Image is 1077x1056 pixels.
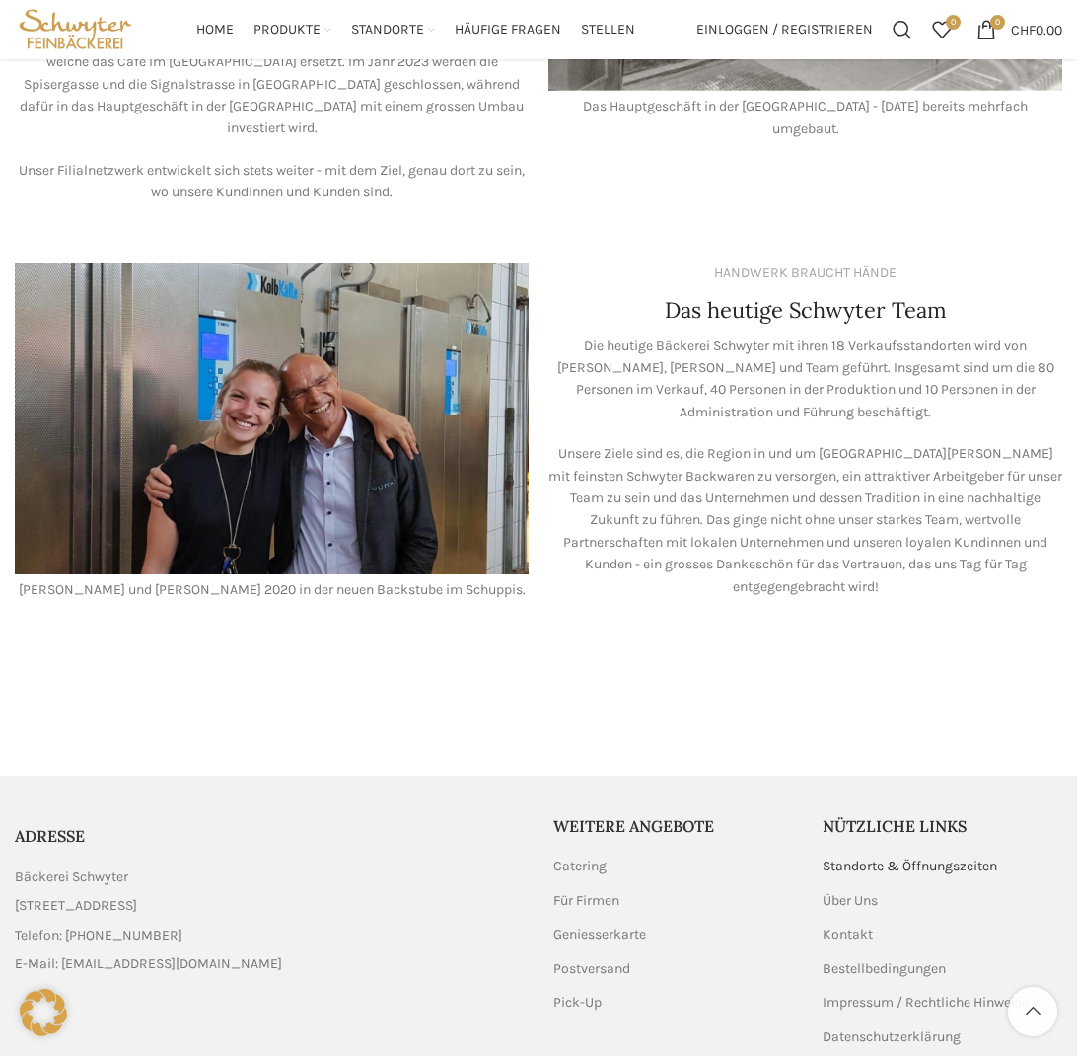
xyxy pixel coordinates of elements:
a: Postversand [553,959,632,979]
h5: Weitere Angebote [553,815,793,837]
div: Main navigation [146,10,686,49]
a: Geniesserkarte [553,925,648,944]
div: Meine Wunschliste [922,10,962,49]
a: Standorte & Öffnungszeiten [823,857,999,876]
a: Impressum / Rechtliche Hinweise [823,993,1031,1013]
span: 0 [990,15,1005,30]
a: Über Uns [823,891,880,911]
span: ADRESSE [15,826,85,846]
span: CHF [1011,21,1036,38]
span: Bäckerei Schwyter [15,867,128,888]
p: Unsere Ziele sind es, die Region in und um [GEOGRAPHIC_DATA][PERSON_NAME] mit feinsten Schwyter B... [548,443,1062,598]
a: Suchen [883,10,922,49]
span: [STREET_ADDRESS] [15,895,137,917]
a: 0 CHF0.00 [967,10,1072,49]
span: 0 [946,15,961,30]
span: Standorte [351,21,424,39]
a: Produkte [253,10,331,49]
bdi: 0.00 [1011,21,1062,38]
span: Stellen [581,21,635,39]
div: HANDWERK BRAUCHT HÄNDE [714,263,897,284]
p: Die heutige Bäckerei Schwyter mit ihren 18 Verkaufsstandorten wird von [PERSON_NAME], [PERSON_NAM... [548,336,1062,424]
span: Häufige Fragen [455,21,561,39]
span: Unser Filialnetzwerk entwickelt sich stets weiter - mit dem Ziel, genau dort zu sein, wo unsere K... [19,162,525,200]
a: Für Firmen [553,891,621,911]
a: List item link [15,925,524,946]
a: Standorte [351,10,435,49]
h5: Nützliche Links [823,815,1062,837]
a: Home [196,10,234,49]
span: Einloggen / Registrieren [696,23,873,37]
a: Stellen [581,10,635,49]
a: Pick-Up [553,993,604,1013]
span: Produkte [253,21,321,39]
a: Einloggen / Registrieren [686,10,883,49]
a: Scroll to top button [1008,987,1057,1036]
a: Bestellbedingungen [823,959,948,979]
a: 0 [922,10,962,49]
a: Kontakt [823,925,875,944]
a: Catering [553,857,609,876]
a: Site logo [15,20,136,37]
p: [PERSON_NAME] und [PERSON_NAME] 2020 in der neuen Backstube im Schuppis. [15,579,529,601]
span: Das Hauptgeschäft in der [GEOGRAPHIC_DATA] - [DATE] bereits mehrfach umgebaut. [583,98,1028,136]
span: E-Mail: [EMAIL_ADDRESS][DOMAIN_NAME] [15,953,282,975]
a: Häufige Fragen [455,10,561,49]
h4: Das heutige Schwyter Team [665,295,947,326]
span: Home [196,21,234,39]
a: Datenschutzerklärung [823,1027,963,1047]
